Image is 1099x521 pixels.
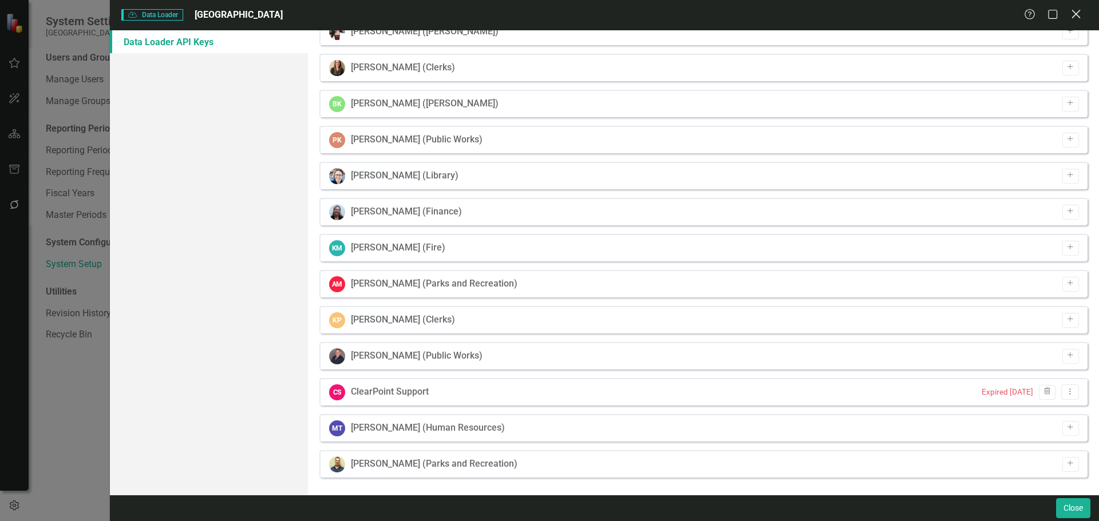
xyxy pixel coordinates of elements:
[329,276,345,292] div: AM
[351,349,483,363] div: [PERSON_NAME] (Public Works)
[195,9,283,20] span: [GEOGRAPHIC_DATA]
[351,133,483,146] div: [PERSON_NAME] (Public Works)
[329,168,345,184] img: Jennifer La Chapelle
[982,387,1033,397] div: Expired [DATE]
[329,348,345,364] img: Dan Perreault
[329,420,345,436] div: MT
[1056,498,1090,518] button: Close
[329,96,345,112] div: BK
[110,30,308,53] a: Data Loader API Keys
[351,61,455,74] div: [PERSON_NAME] (Clerks)
[351,277,517,291] div: [PERSON_NAME] (Parks and Recreation)
[351,421,505,435] div: [PERSON_NAME] (Human Resources)
[329,456,345,472] img: Terry Vachon
[351,25,499,38] div: [PERSON_NAME] ([PERSON_NAME])
[351,241,445,254] div: [PERSON_NAME] (Fire)
[329,240,345,256] div: KM
[351,169,458,182] div: [PERSON_NAME] (Library)
[329,384,345,400] div: CS
[351,313,455,327] div: [PERSON_NAME] (Clerks)
[351,458,517,471] div: [PERSON_NAME] (Parks and Recreation)
[121,9,183,21] span: Data Loader
[351,385,429,399] div: ClearPoint Support
[351,97,499,110] div: [PERSON_NAME] ([PERSON_NAME])
[329,132,345,148] div: PK
[329,312,345,328] div: KP
[329,204,345,220] img: Kelly McDonald
[329,24,345,40] img: Drew Hale
[329,60,345,76] img: Sasha Helmkay-Playter
[351,205,462,218] div: [PERSON_NAME] (Finance)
